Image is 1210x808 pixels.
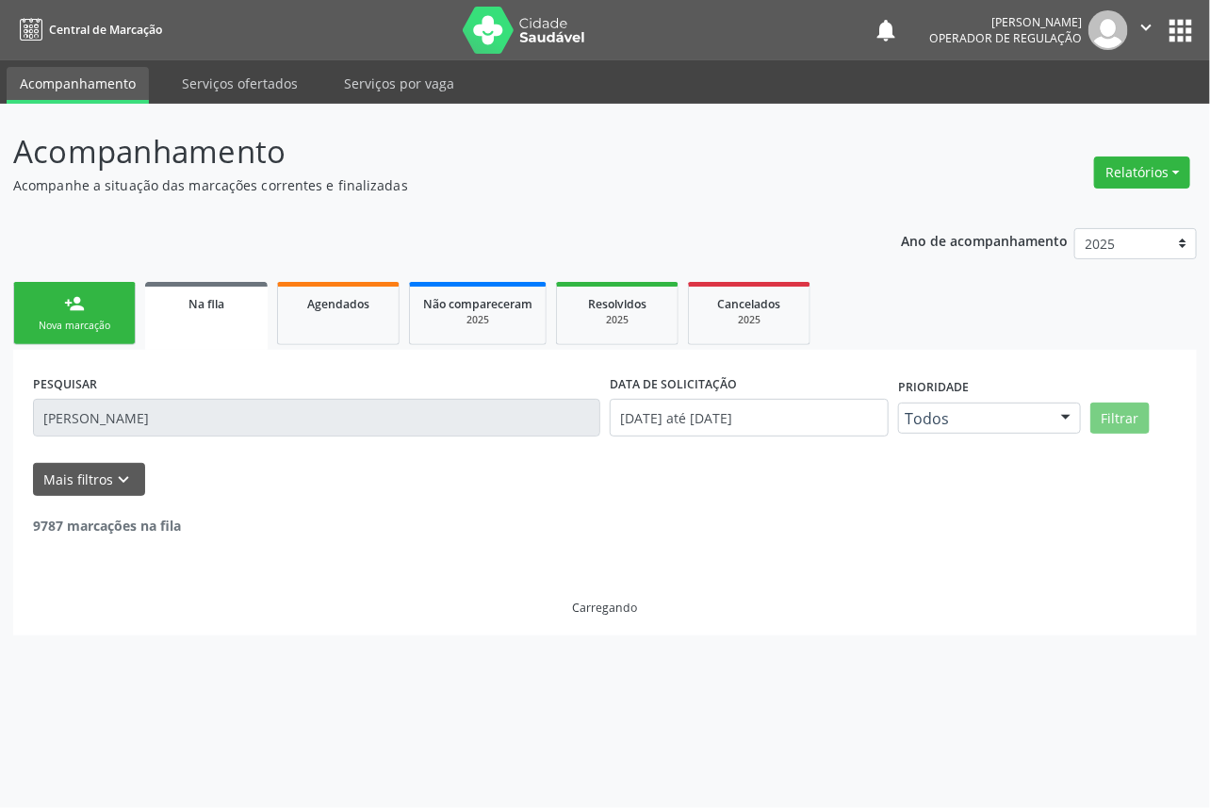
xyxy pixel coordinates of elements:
[423,296,532,312] span: Não compareceram
[27,319,122,333] div: Nova marcação
[929,14,1082,30] div: [PERSON_NAME]
[49,22,162,38] span: Central de Marcação
[13,175,842,195] p: Acompanhe a situação das marcações correntes e finalizadas
[33,399,600,437] input: Nome, CNS
[929,30,1082,46] span: Operador de regulação
[33,370,97,399] label: PESQUISAR
[423,313,532,327] div: 2025
[114,470,135,490] i: keyboard_arrow_down
[1136,17,1156,38] i: 
[1164,14,1197,47] button: apps
[573,600,638,616] div: Carregando
[188,296,224,312] span: Na fila
[905,409,1042,428] span: Todos
[570,313,664,327] div: 2025
[1090,403,1150,435] button: Filtrar
[702,313,796,327] div: 2025
[898,373,969,403] label: Prioridade
[64,293,85,314] div: person_add
[610,399,889,437] input: Selecione um intervalo
[1094,157,1190,189] button: Relatórios
[718,296,781,312] span: Cancelados
[307,296,369,312] span: Agendados
[13,128,842,175] p: Acompanhamento
[1128,10,1164,50] button: 
[33,517,181,535] strong: 9787 marcações na fila
[169,67,311,100] a: Serviços ofertados
[13,14,162,45] a: Central de Marcação
[33,463,145,496] button: Mais filtroskeyboard_arrow_down
[901,228,1068,252] p: Ano de acompanhamento
[7,67,149,104] a: Acompanhamento
[873,17,899,43] button: notifications
[1088,10,1128,50] img: img
[331,67,467,100] a: Serviços por vaga
[610,370,737,399] label: DATA DE SOLICITAÇÃO
[588,296,646,312] span: Resolvidos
